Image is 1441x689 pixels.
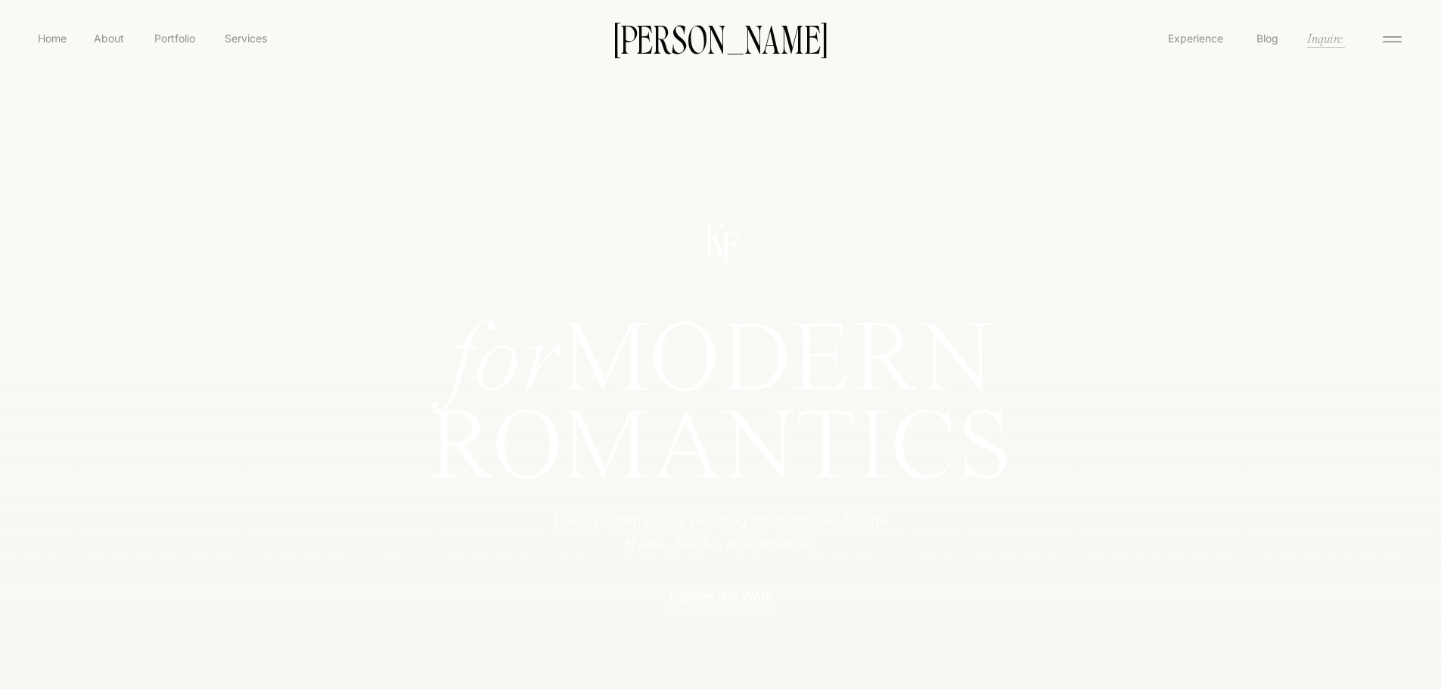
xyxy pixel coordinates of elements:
a: About [92,30,126,45]
a: Home [35,30,70,46]
a: Experience [1166,30,1225,46]
h1: ROMANTICS [374,407,1069,489]
p: F [710,226,751,265]
a: Services [223,30,268,46]
p: K [694,218,736,256]
a: Blog [1253,30,1281,45]
a: Explore the Work [655,588,787,604]
p: Luxury International wedding photographer for the stylish, soulful, and romantic. [533,511,910,555]
i: for [449,314,562,413]
a: Inquire [1306,29,1344,47]
h1: MODERN [374,319,1069,392]
a: Portfolio [148,30,201,46]
a: [PERSON_NAME] [591,22,851,54]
